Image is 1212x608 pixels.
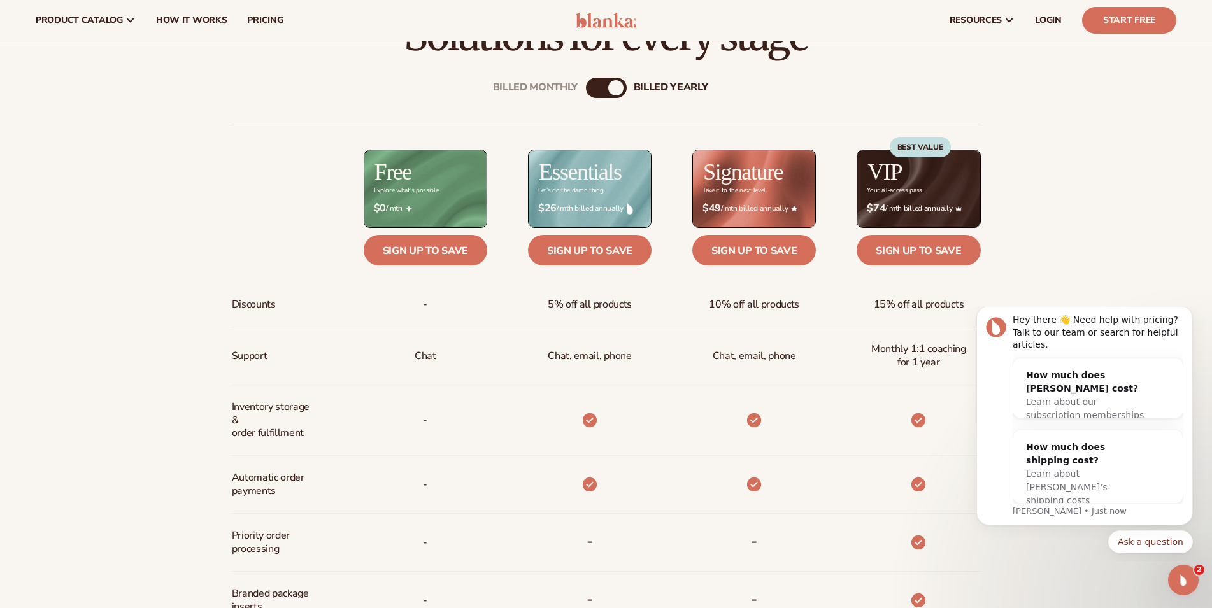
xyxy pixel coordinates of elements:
div: Message content [55,7,226,197]
div: How much does [PERSON_NAME] cost?Learn about our subscription memberships [56,52,200,125]
div: Quick reply options [19,223,236,246]
span: Learn about [PERSON_NAME]'s shipping costs [69,162,150,199]
a: Sign up to save [528,235,652,265]
h2: Solutions for every stage [36,15,1176,57]
span: Chat, email, phone [713,344,796,368]
span: 10% off all products [709,293,799,316]
b: - [587,531,593,551]
strong: $0 [374,202,386,215]
span: pricing [247,15,283,25]
a: Sign up to save [692,235,816,265]
strong: $74 [867,202,885,215]
iframe: Intercom live chat [1168,565,1199,595]
h2: VIP [867,160,902,183]
div: Explore what's possible. [374,187,439,194]
a: Sign up to save [857,235,980,265]
div: Your all-access pass. [867,187,923,194]
span: 2 [1194,565,1204,575]
img: VIP_BG_199964bd-3653-43bc-8a67-789d2d7717b9.jpg [857,150,980,227]
div: BEST VALUE [890,137,951,157]
span: LOGIN [1035,15,1062,25]
span: Discounts [232,293,276,316]
span: / mth billed annually [702,202,806,215]
iframe: Intercom notifications message [957,307,1212,561]
strong: $26 [538,202,557,215]
div: How much does [PERSON_NAME] cost? [69,62,187,88]
p: Chat, email, phone [548,344,631,368]
span: Monthly 1:1 coaching for 1 year [867,337,970,374]
span: - [423,531,427,555]
img: Signature_BG_eeb718c8-65ac-49e3-a4e5-327c6aa73146.jpg [693,150,815,227]
span: / mth [374,202,477,215]
span: - [423,293,427,316]
span: Priority order processing [232,524,317,561]
div: Let’s do the damn thing. [538,187,604,194]
div: How much does shipping cost?Learn about [PERSON_NAME]'s shipping costs [56,124,200,211]
span: / mth billed annually [538,202,641,215]
div: billed Yearly [634,81,708,94]
img: free_bg.png [364,150,487,227]
b: - [751,531,757,551]
span: Automatic order payments [232,466,317,503]
span: Support [232,344,267,368]
p: - [423,409,427,432]
p: Message from Lee, sent Just now [55,199,226,210]
span: Inventory storage & order fulfillment [232,395,317,445]
img: drop.png [627,202,633,214]
p: Chat [415,344,436,368]
a: Sign up to save [364,235,487,265]
span: 5% off all products [548,293,632,316]
span: resources [950,15,1002,25]
strong: $49 [702,202,721,215]
img: Crown_2d87c031-1b5a-4345-8312-a4356ddcde98.png [955,206,962,212]
img: logo [576,13,636,28]
div: Take it to the next level. [702,187,767,194]
span: Learn about our subscription memberships [69,90,187,113]
span: - [423,473,427,497]
div: Hey there 👋 Need help with pricing? Talk to our team or search for helpful articles. [55,7,226,45]
h2: Essentials [539,160,622,183]
span: How It Works [156,15,227,25]
img: Essentials_BG_9050f826-5aa9-47d9-a362-757b82c62641.jpg [529,150,651,227]
span: 15% off all products [874,293,964,316]
h2: Free [374,160,411,183]
span: product catalog [36,15,123,25]
h2: Signature [703,160,783,183]
img: Profile image for Lee [29,10,49,31]
div: How much does shipping cost? [69,134,187,160]
img: Star_6.png [791,206,797,211]
button: Quick reply: Ask a question [151,223,236,246]
img: Free_Icon_bb6e7c7e-73f8-44bd-8ed0-223ea0fc522e.png [406,206,412,212]
span: / mth billed annually [867,202,970,215]
div: Billed Monthly [493,81,578,94]
a: Start Free [1082,7,1176,34]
